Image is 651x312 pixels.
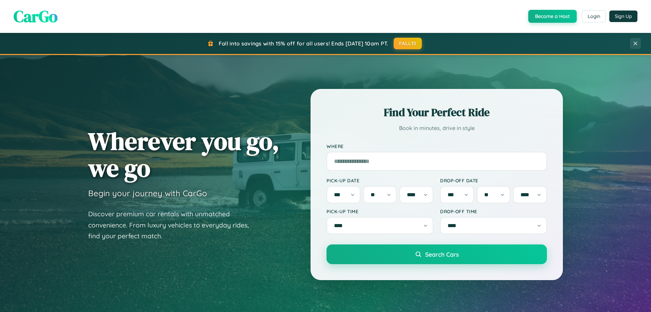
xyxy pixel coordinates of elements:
label: Pick-up Date [327,178,433,183]
label: Drop-off Time [440,208,547,214]
p: Discover premium car rentals with unmatched convenience. From luxury vehicles to everyday rides, ... [88,208,258,242]
button: Sign Up [609,11,637,22]
span: Search Cars [425,251,459,258]
button: Become a Host [528,10,577,23]
h3: Begin your journey with CarGo [88,188,207,198]
label: Pick-up Time [327,208,433,214]
span: Fall into savings with 15% off for all users! Ends [DATE] 10am PT. [219,40,389,47]
span: CarGo [14,5,58,27]
button: Search Cars [327,244,547,264]
h2: Find Your Perfect Ride [327,105,547,120]
h1: Wherever you go, we go [88,128,279,181]
button: Login [582,10,606,22]
label: Drop-off Date [440,178,547,183]
label: Where [327,143,547,149]
p: Book in minutes, drive in style [327,123,547,133]
button: FALL15 [394,38,422,49]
